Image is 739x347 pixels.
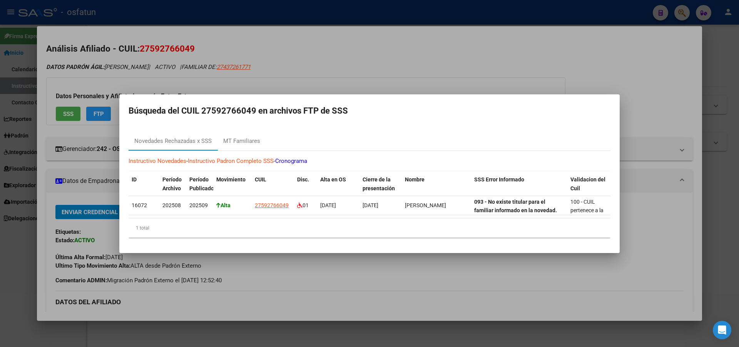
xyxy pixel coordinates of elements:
p: - - [129,157,610,166]
span: Alta en OS [320,176,346,183]
div: 1 total [129,218,610,238]
datatable-header-cell: SSS Error Informado [471,171,567,197]
datatable-header-cell: Validacion del Cuil [567,171,610,197]
datatable-header-cell: Nombre [402,171,471,197]
span: [DATE] [363,202,378,208]
datatable-header-cell: Cierre de la presentación [359,171,402,197]
div: Novedades Rechazadas x SSS [134,137,212,146]
datatable-header-cell: ID [129,171,159,197]
span: Movimiento [216,176,246,183]
a: Instructivo Novedades [129,158,186,164]
span: [PERSON_NAME] [405,202,446,208]
span: [DATE] [320,202,336,208]
span: 202509 [189,202,208,208]
datatable-header-cell: Período Publicado [186,171,213,197]
strong: Alta [216,202,231,208]
span: ID [132,176,137,183]
a: Cronograma [275,158,307,164]
datatable-header-cell: Disc. [294,171,317,197]
a: Instructivo Padron Completo SSS [188,158,274,164]
span: Cierre de la presentación [363,176,395,191]
span: CUIL [255,176,266,183]
span: 16072 [132,202,147,208]
span: Disc. [297,176,309,183]
span: Período Publicado [189,176,214,191]
div: 01 [297,201,314,210]
span: Período Archivo [162,176,182,191]
span: 27592766049 [255,202,289,208]
datatable-header-cell: Alta en OS [317,171,359,197]
datatable-header-cell: Período Archivo [159,171,186,197]
div: MT Familiares [223,137,260,146]
div: Open Intercom Messenger [713,321,731,339]
span: Nombre [405,176,425,183]
strong: 093 - No existe titular para el familiar informado en la novedad. [474,199,557,214]
span: SSS Error Informado [474,176,524,183]
span: 202508 [162,202,181,208]
h2: Búsqueda del CUIL 27592766049 en archivos FTP de SSS [129,104,610,118]
span: 100 - CUIL pertenece a la persona - OK [570,199,604,223]
datatable-header-cell: Cuil Error [610,171,652,197]
datatable-header-cell: Movimiento [213,171,252,197]
datatable-header-cell: CUIL [252,171,294,197]
span: Validacion del Cuil [570,176,605,191]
